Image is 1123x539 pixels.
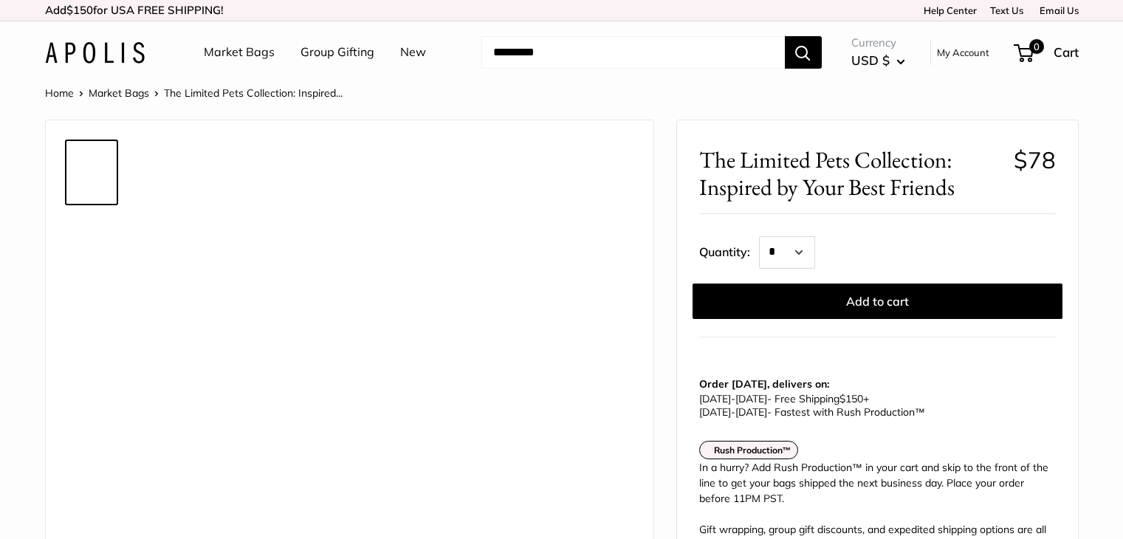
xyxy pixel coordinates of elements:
[693,284,1062,319] button: Add to cart
[1014,145,1056,174] span: $78
[735,405,767,419] span: [DATE]
[699,392,1048,419] p: - Free Shipping +
[990,4,1023,16] a: Text Us
[45,83,343,103] nav: Breadcrumb
[699,405,925,419] span: - Fastest with Rush Production™
[851,52,890,68] span: USD $
[66,3,93,17] span: $150
[731,405,735,419] span: -
[699,146,1003,201] span: The Limited Pets Collection: Inspired by Your Best Friends
[1054,44,1079,60] span: Cart
[1034,4,1079,16] a: Email Us
[45,42,145,63] img: Apolis
[699,392,731,405] span: [DATE]
[735,392,767,405] span: [DATE]
[65,140,118,205] a: The Limited Pets Collection: Inspired by Your Best Friends
[699,232,759,269] label: Quantity:
[45,86,74,100] a: Home
[918,4,977,16] a: Help Center
[851,49,905,72] button: USD $
[937,44,989,61] a: My Account
[301,41,374,63] a: Group Gifting
[481,36,785,69] input: Search...
[731,392,735,405] span: -
[164,86,343,100] span: The Limited Pets Collection: Inspired...
[699,377,829,391] strong: Order [DATE], delivers on:
[785,36,822,69] button: Search
[400,41,426,63] a: New
[699,405,731,419] span: [DATE]
[839,392,863,405] span: $150
[204,41,275,63] a: Market Bags
[714,444,791,456] strong: Rush Production™
[1015,41,1079,64] a: 0 Cart
[851,32,905,53] span: Currency
[1028,39,1043,54] span: 0
[89,86,149,100] a: Market Bags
